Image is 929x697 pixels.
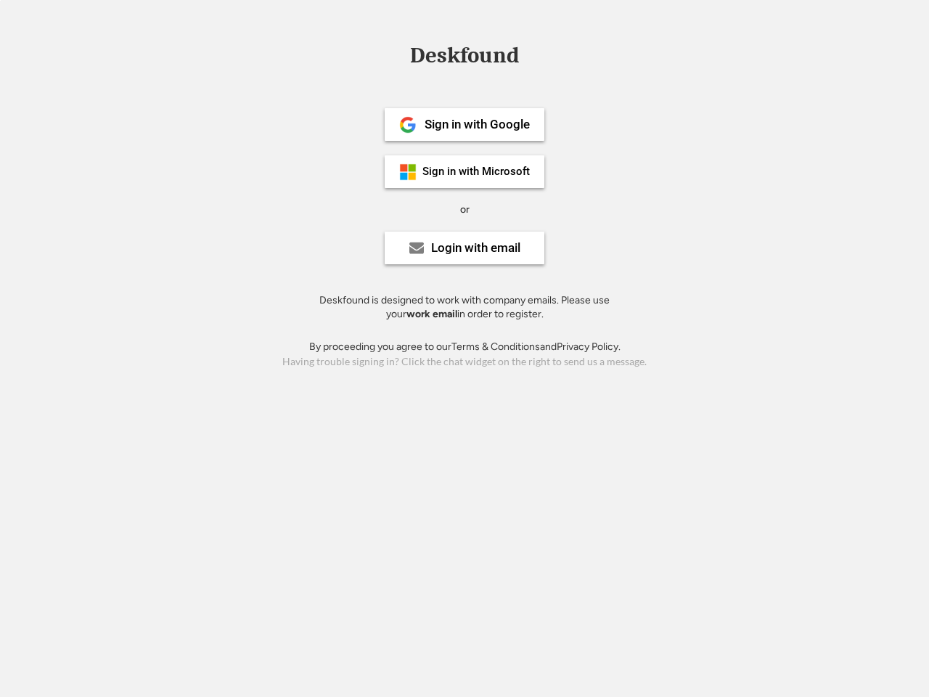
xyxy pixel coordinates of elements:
img: 1024px-Google__G__Logo.svg.png [399,116,417,134]
div: Sign in with Google [425,118,530,131]
a: Privacy Policy. [557,341,621,353]
div: Deskfound is designed to work with company emails. Please use your in order to register. [301,293,628,322]
img: ms-symbollockup_mssymbol_19.png [399,163,417,181]
div: or [460,203,470,217]
div: Deskfound [403,44,526,67]
strong: work email [406,308,457,320]
div: Login with email [431,242,520,254]
div: By proceeding you agree to our and [309,340,621,354]
a: Terms & Conditions [451,341,540,353]
div: Sign in with Microsoft [422,166,530,177]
